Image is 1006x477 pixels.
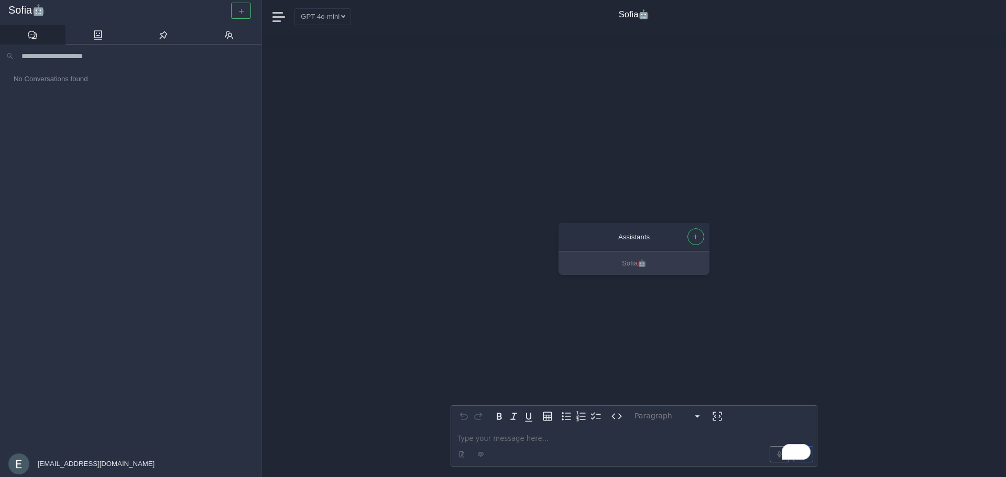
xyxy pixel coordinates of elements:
button: GPT-4o-mini [294,8,351,25]
div: toggle group [559,409,603,424]
input: Search conversations [17,49,255,63]
button: Bulleted list [559,409,574,424]
button: Check list [588,409,603,424]
div: Assistants [569,231,699,242]
div: To enrich screen reader interactions, please activate Accessibility in Grammarly extension settings [451,427,817,466]
a: Sofia🤖 [8,4,253,17]
button: Italic [507,409,521,424]
button: Sofia🤖 [559,251,709,275]
button: Bold [492,409,507,424]
button: Block type [630,409,706,424]
button: Inline code format [609,409,624,424]
h4: Sofia🤖 [619,9,650,20]
span: [EMAIL_ADDRESS][DOMAIN_NAME] [36,460,155,468]
button: Numbered list [574,409,588,424]
button: Underline [521,409,536,424]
